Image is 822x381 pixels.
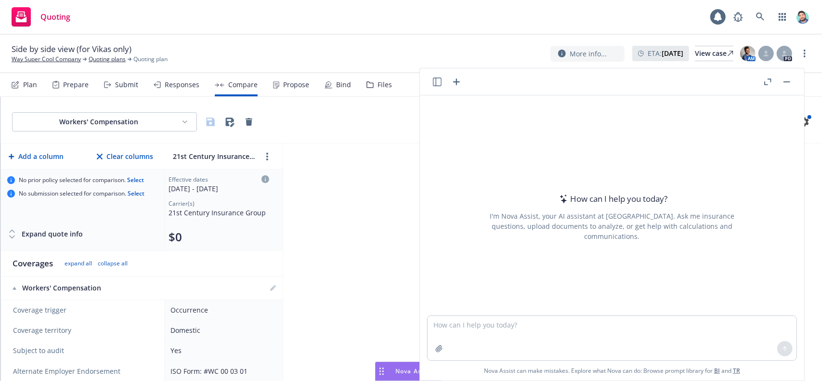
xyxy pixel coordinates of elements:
[228,81,258,89] div: Compare
[336,81,351,89] div: Bind
[729,7,748,26] a: Report a Bug
[19,190,144,197] span: No submission selected for comparison.
[662,49,683,58] strong: [DATE]
[13,258,53,269] div: Coverages
[133,55,168,64] span: Quoting plan
[378,81,392,89] div: Files
[12,43,131,55] span: Side by side view (for Vikas only)
[8,3,74,30] a: Quoting
[20,117,177,127] div: Workers' Compensation
[13,367,120,376] span: Alternate Employer Endorsement
[424,361,800,381] span: Nova Assist can make mistakes. Explore what Nova can do: Browse prompt library for and
[283,81,309,89] div: Propose
[477,211,747,241] div: I'm Nova Assist, your AI assistant at [GEOGRAPHIC_DATA]. Ask me insurance questions, upload docum...
[169,184,269,194] div: [DATE] - [DATE]
[648,48,683,58] span: ETA :
[169,175,269,184] div: Effective dates
[7,147,65,166] button: Add a column
[95,147,155,166] button: Clear columns
[169,175,269,194] div: Click to edit column carrier quote details
[714,367,720,375] a: BI
[375,362,442,381] button: Nova Assist
[570,49,607,59] span: More info...
[170,366,273,376] div: ISO Form: #WC 00 03 01
[23,81,37,89] div: Plan
[170,345,273,355] div: Yes
[165,81,199,89] div: Responses
[19,176,144,184] span: No prior policy selected for comparison.
[170,325,273,335] div: Domestic
[13,326,155,335] span: Coverage territory
[170,305,273,315] div: Occurrence
[751,7,770,26] a: Search
[795,9,810,25] img: photo
[773,7,792,26] a: Switch app
[12,55,81,64] a: Way Super Cool Company
[40,13,70,21] span: Quoting
[170,149,258,163] input: 21st Century Insurance Group
[733,367,740,375] a: TR
[12,112,197,131] button: Workers' Compensation
[89,55,126,64] a: Quoting plans
[13,283,155,293] div: Workers' Compensation
[395,367,433,375] span: Nova Assist
[261,151,273,162] a: more
[65,260,92,267] button: expand all
[550,46,625,62] button: More info...
[169,199,269,208] div: Carrier(s)
[169,208,269,218] div: 21st Century Insurance Group
[13,305,155,315] span: Coverage trigger
[98,260,128,267] button: collapse all
[557,193,667,205] div: How can I help you today?
[169,229,182,245] button: $0
[267,282,279,294] a: editPencil
[7,224,83,244] button: Expand quote info
[799,48,810,59] a: more
[63,81,89,89] div: Prepare
[695,46,733,61] a: View case
[376,362,388,381] div: Drag to move
[169,229,269,245] div: Total premium (click to edit billing info)
[115,81,138,89] div: Submit
[13,346,155,355] span: Subject to audit
[740,46,756,61] img: photo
